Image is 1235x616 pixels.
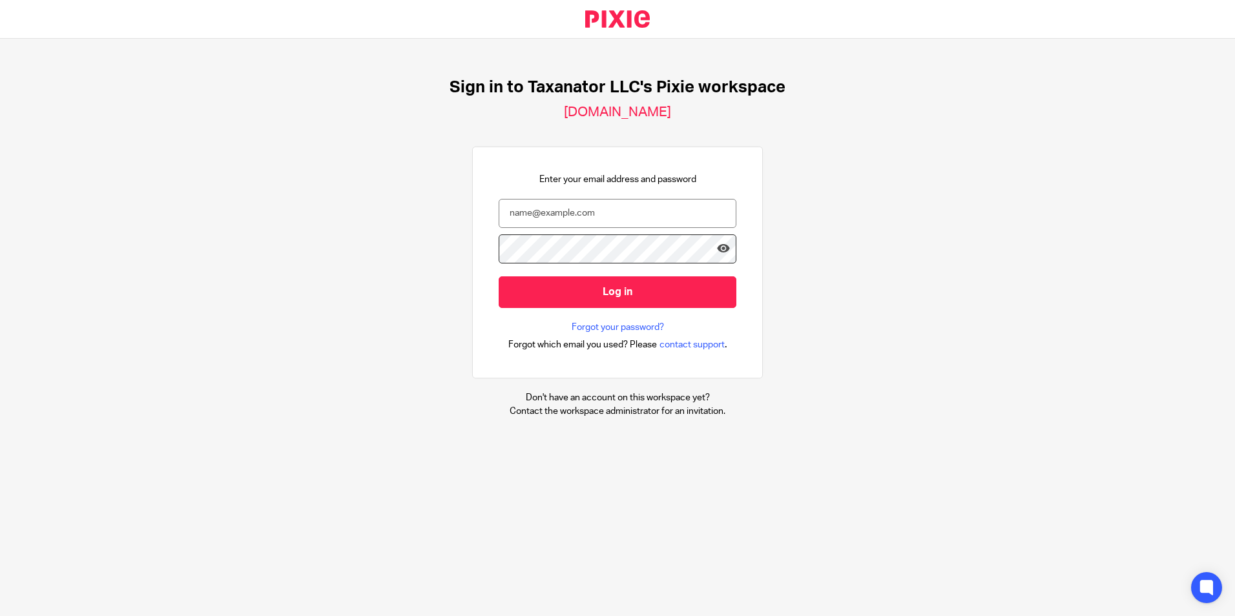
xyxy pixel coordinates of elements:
[510,391,725,404] p: Don't have an account on this workspace yet?
[508,338,657,351] span: Forgot which email you used? Please
[450,77,785,98] h1: Sign in to Taxanator LLC's Pixie workspace
[572,321,664,334] a: Forgot your password?
[564,104,671,121] h2: [DOMAIN_NAME]
[499,276,736,308] input: Log in
[510,405,725,418] p: Contact the workspace administrator for an invitation.
[539,173,696,186] p: Enter your email address and password
[659,338,725,351] span: contact support
[508,337,727,352] div: .
[499,199,736,228] input: name@example.com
